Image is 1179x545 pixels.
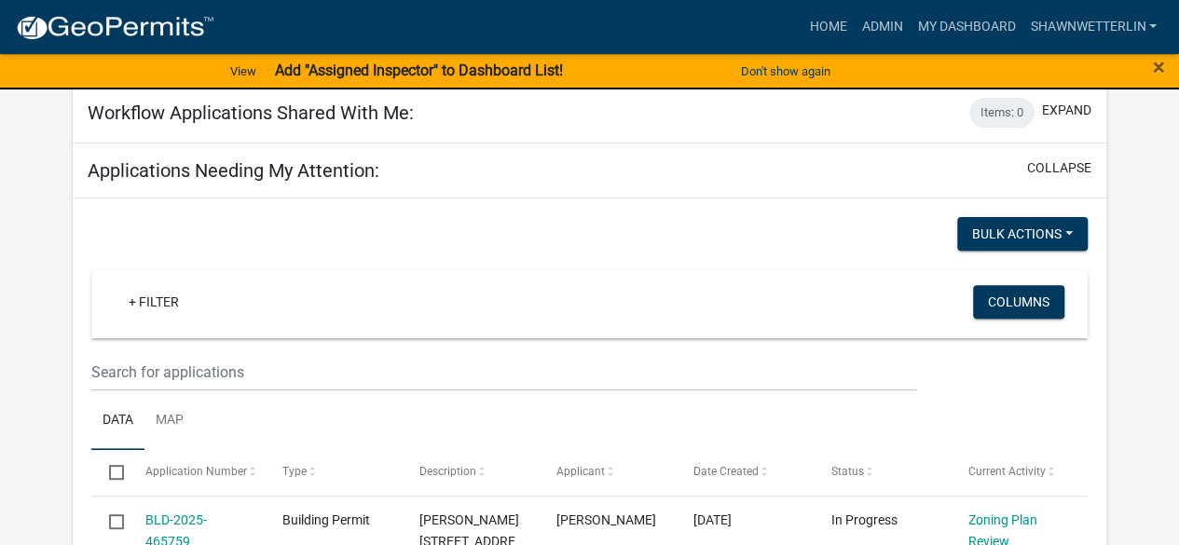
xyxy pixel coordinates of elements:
button: expand [1042,101,1091,120]
span: Applicant [556,465,605,478]
span: Building Permit [282,512,370,527]
button: Don't show again [733,56,838,87]
a: + Filter [114,285,194,319]
span: Current Activity [967,465,1045,478]
button: collapse [1027,158,1091,178]
span: × [1153,54,1165,80]
span: Application Number [145,465,247,478]
a: ShawnWetterlin [1022,9,1164,45]
span: In Progress [830,512,897,527]
datatable-header-cell: Date Created [676,450,813,495]
button: Close [1153,56,1165,78]
a: Home [802,9,854,45]
datatable-header-cell: Applicant [539,450,676,495]
button: Columns [973,285,1064,319]
button: Bulk Actions [957,217,1088,251]
a: View [223,56,264,87]
h5: Applications Needing My Attention: [88,159,379,182]
a: My Dashboard [910,9,1022,45]
datatable-header-cell: Application Number [128,450,265,495]
span: 08/18/2025 [693,512,732,527]
span: Status [830,465,863,478]
span: Robert reyes [556,512,656,527]
span: Type [282,465,307,478]
a: Data [91,391,144,451]
a: Admin [854,9,910,45]
datatable-header-cell: Status [813,450,950,495]
datatable-header-cell: Current Activity [950,450,1087,495]
input: Search for applications [91,353,916,391]
datatable-header-cell: Description [402,450,539,495]
span: Description [419,465,476,478]
div: Items: 0 [969,98,1035,128]
strong: Add "Assigned Inspector" to Dashboard List! [275,61,563,79]
datatable-header-cell: Select [91,450,127,495]
span: Date Created [693,465,759,478]
datatable-header-cell: Type [265,450,402,495]
h5: Workflow Applications Shared With Me: [88,102,414,124]
a: Map [144,391,195,451]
